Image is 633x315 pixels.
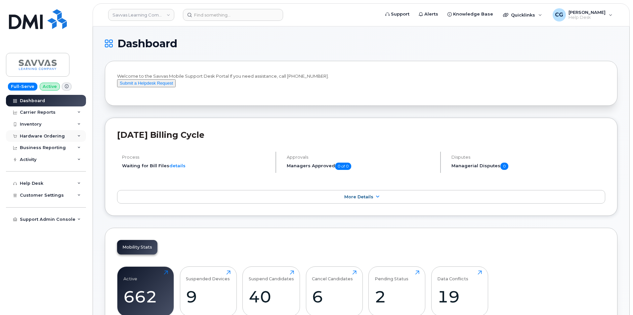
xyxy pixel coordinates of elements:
div: 40 [249,287,294,306]
div: Welcome to the Savvas Mobile Support Desk Portal If you need assistance, call [PHONE_NUMBER]. [117,73,605,94]
div: Cancel Candidates [312,270,353,281]
h4: Process [122,155,270,160]
a: Active662 [123,270,168,313]
h5: Managers Approved [287,163,435,170]
span: Dashboard [117,39,177,49]
span: More Details [344,194,373,199]
div: Data Conflicts [437,270,468,281]
a: Suspended Devices9 [186,270,231,313]
a: Cancel Candidates6 [312,270,357,313]
div: 2 [375,287,419,306]
iframe: Messenger Launcher [604,286,628,310]
div: Pending Status [375,270,408,281]
div: 9 [186,287,231,306]
div: 19 [437,287,482,306]
button: Submit a Helpdesk Request [117,79,176,88]
a: Pending Status2 [375,270,419,313]
h5: Managerial Disputes [451,163,605,170]
h2: [DATE] Billing Cycle [117,130,605,140]
div: Active [123,270,137,281]
span: 0 of 0 [335,163,351,170]
h4: Disputes [451,155,605,160]
h4: Approvals [287,155,435,160]
div: Suspend Candidates [249,270,294,281]
a: Submit a Helpdesk Request [117,80,176,86]
a: Data Conflicts19 [437,270,482,313]
div: 662 [123,287,168,306]
li: Waiting for Bill Files [122,163,270,169]
div: 6 [312,287,357,306]
a: Suspend Candidates40 [249,270,294,313]
div: Suspended Devices [186,270,230,281]
a: details [169,163,186,168]
span: 0 [500,163,508,170]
